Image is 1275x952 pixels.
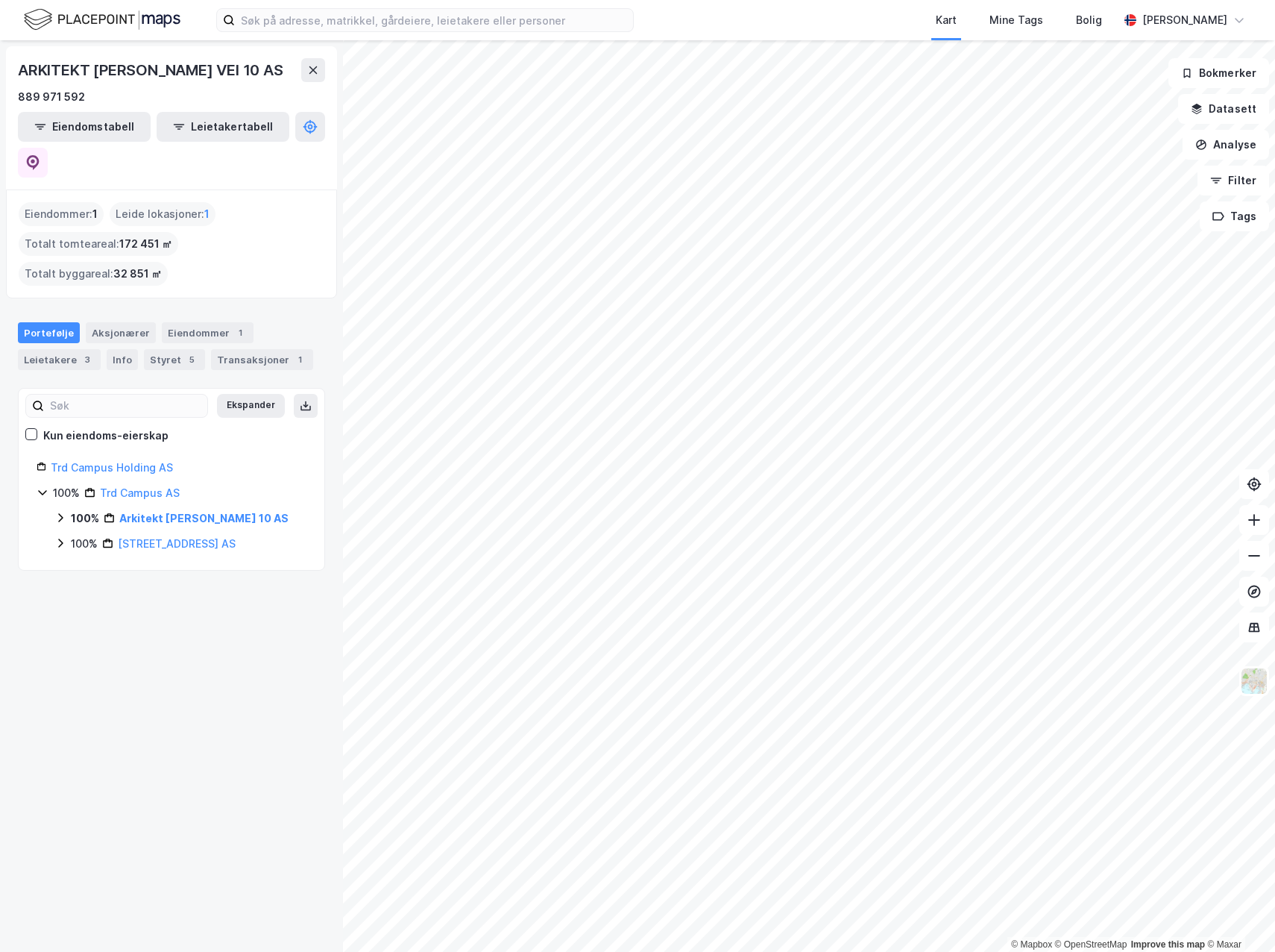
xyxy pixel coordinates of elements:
[1200,880,1275,952] iframe: Chat Widget
[107,349,138,370] div: Info
[71,535,98,553] div: 100%
[80,352,95,367] div: 3
[119,235,172,253] span: 172 451 ㎡
[110,202,215,226] div: Leide lokasjoner :
[1178,94,1269,124] button: Datasett
[1197,166,1269,195] button: Filter
[118,537,236,550] a: [STREET_ADDRESS] AS
[217,394,285,418] button: Ekspander
[24,7,180,33] img: logo.f888ab2527a4732fd821a326f86c7f29.svg
[18,88,85,106] div: 889 971 592
[18,322,80,343] div: Portefølje
[1131,939,1205,950] a: Improve this map
[1076,11,1102,29] div: Bolig
[235,9,633,31] input: Søk på adresse, matrikkel, gårdeiere, leietakere eller personer
[204,205,210,223] span: 1
[157,112,289,142] button: Leietakertabell
[92,205,98,223] span: 1
[18,349,101,370] div: Leietakere
[51,461,173,474] a: Trd Campus Holding AS
[162,322,254,343] div: Eiendommer
[86,322,156,343] div: Aksjonærer
[18,112,151,142] button: Eiendomstabell
[19,202,104,226] div: Eiendommer :
[1183,130,1269,160] button: Analyse
[1200,880,1275,952] div: Kontrollprogram for chat
[1240,667,1268,695] img: Z
[53,484,80,502] div: 100%
[19,232,178,256] div: Totalt tomteareal :
[44,395,207,417] input: Søk
[19,262,168,286] div: Totalt byggareal :
[1142,11,1227,29] div: [PERSON_NAME]
[119,512,289,524] a: Arkitekt [PERSON_NAME] 10 AS
[71,510,99,527] div: 100%
[1200,201,1269,231] button: Tags
[233,325,248,340] div: 1
[292,352,307,367] div: 1
[1011,939,1052,950] a: Mapbox
[211,349,313,370] div: Transaksjoner
[144,349,205,370] div: Styret
[936,11,957,29] div: Kart
[43,427,169,445] div: Kun eiendoms-eierskap
[184,352,199,367] div: 5
[1168,58,1269,88] button: Bokmerker
[1055,939,1127,950] a: OpenStreetMap
[113,265,162,283] span: 32 851 ㎡
[18,58,286,82] div: ARKITEKT [PERSON_NAME] VEI 10 AS
[100,486,180,499] a: Trd Campus AS
[989,11,1043,29] div: Mine Tags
